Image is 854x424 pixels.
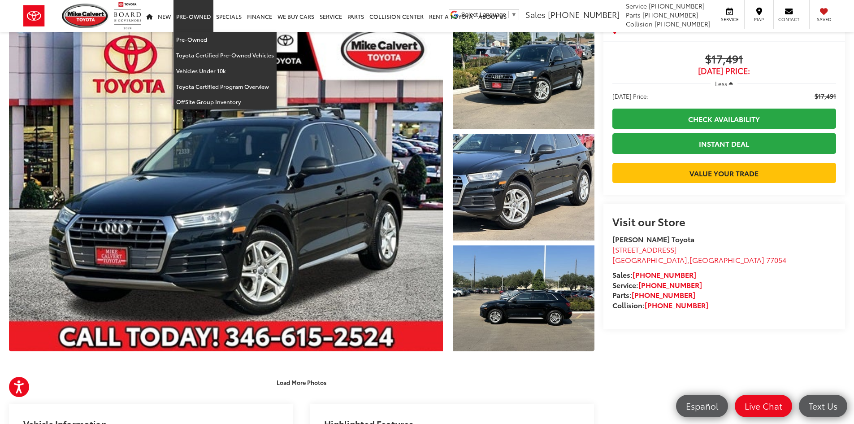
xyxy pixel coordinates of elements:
[804,400,842,411] span: Text Us
[711,75,737,92] button: Less
[173,94,277,109] a: OffSite Group Inventory
[612,133,836,153] a: Instant Deal
[451,133,595,241] img: 2019 Audi Q5 2.0T Premium quattro
[9,23,443,351] a: Expand Photo 0
[548,9,620,20] span: [PHONE_NUMBER]
[626,1,647,10] span: Service
[638,280,702,290] a: [PHONE_NUMBER]
[814,16,834,22] span: Saved
[766,254,786,265] span: 77054
[173,63,277,79] a: Vehicles Under 10k
[649,1,705,10] span: [PHONE_NUMBER]
[453,134,594,240] a: Expand Photo 2
[626,19,653,28] span: Collision
[612,289,695,300] strong: Parts:
[612,244,677,254] span: [STREET_ADDRESS]
[633,269,696,280] a: [PHONE_NUMBER]
[173,48,277,63] a: Toyota Certified Pre-Owned Vehicles
[715,79,727,87] span: Less
[453,245,594,352] a: Expand Photo 3
[642,10,698,19] span: [PHONE_NUMBER]
[681,400,723,411] span: Español
[612,53,836,66] span: $17,491
[511,11,517,18] span: ▼
[173,32,277,48] a: Pre-Owned
[453,23,594,129] a: Expand Photo 1
[740,400,787,411] span: Live Chat
[270,374,333,390] button: Load More Photos
[676,395,728,417] a: Español
[62,4,109,28] img: Mike Calvert Toyota
[612,92,648,101] span: [DATE] Price:
[612,254,687,265] span: [GEOGRAPHIC_DATA]
[612,163,836,183] a: Value Your Trade
[655,19,711,28] span: [PHONE_NUMBER]
[815,92,836,101] span: $17,491
[612,280,702,290] strong: Service:
[612,109,836,129] a: Check Availability
[612,300,708,310] strong: Collision:
[525,9,546,20] span: Sales
[612,244,786,265] a: [STREET_ADDRESS] [GEOGRAPHIC_DATA],[GEOGRAPHIC_DATA] 77054
[612,269,696,280] strong: Sales:
[4,21,447,353] img: 2019 Audi Q5 2.0T Premium quattro
[645,300,708,310] a: [PHONE_NUMBER]
[612,254,786,265] span: ,
[626,10,641,19] span: Parts
[632,289,695,300] a: [PHONE_NUMBER]
[689,254,764,265] span: [GEOGRAPHIC_DATA]
[612,215,836,227] h2: Visit our Store
[451,244,595,353] img: 2019 Audi Q5 2.0T Premium quattro
[749,16,769,22] span: Map
[720,16,740,22] span: Service
[735,395,792,417] a: Live Chat
[451,22,595,130] img: 2019 Audi Q5 2.0T Premium quattro
[778,16,799,22] span: Contact
[612,66,836,75] span: [DATE] Price:
[612,234,694,244] strong: [PERSON_NAME] Toyota
[799,395,847,417] a: Text Us
[173,79,277,95] a: Toyota Certified Program Overview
